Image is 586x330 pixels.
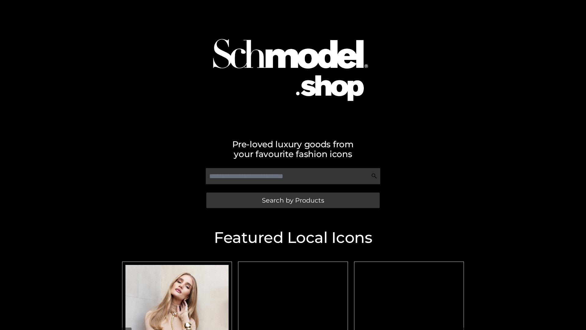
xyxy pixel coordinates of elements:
h2: Pre-loved luxury goods from your favourite fashion icons [119,139,467,159]
h2: Featured Local Icons​ [119,230,467,245]
span: Search by Products [262,197,324,204]
img: Search Icon [371,173,377,179]
a: Search by Products [206,193,380,208]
